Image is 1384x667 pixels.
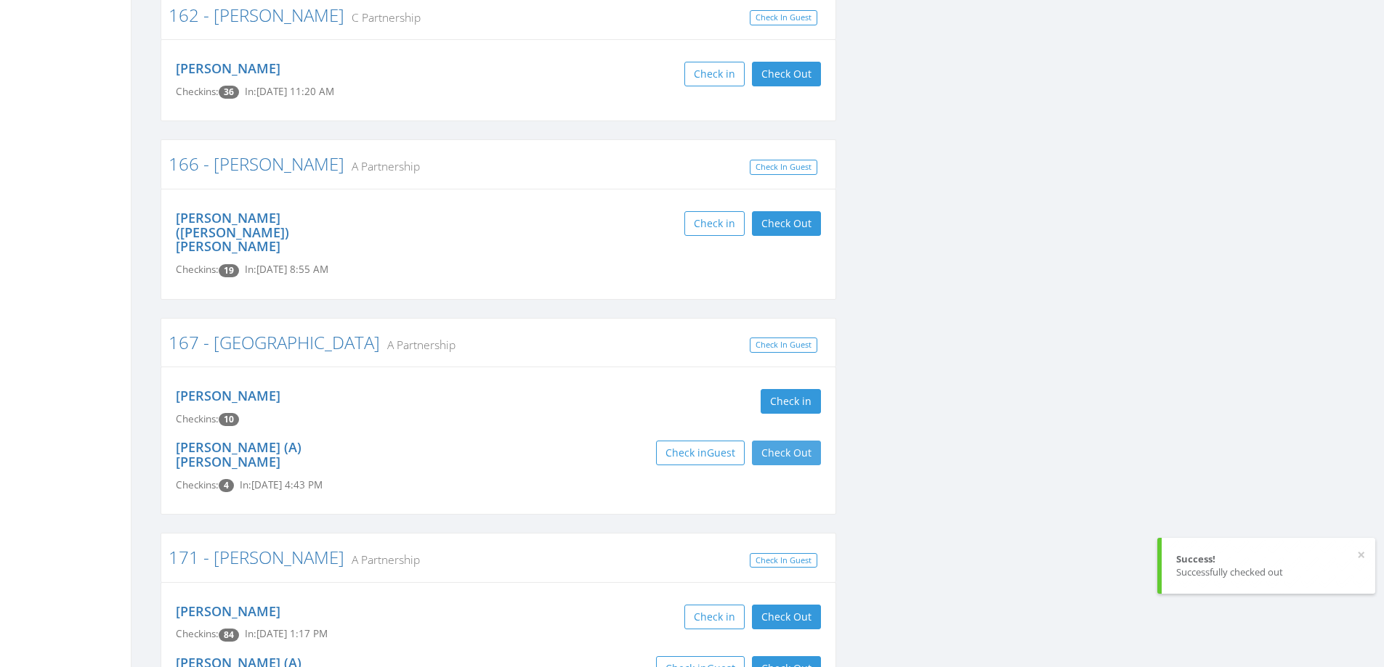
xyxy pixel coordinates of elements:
span: Checkin count [219,264,239,277]
a: 162 - [PERSON_NAME] [169,3,344,27]
a: [PERSON_NAME] (A) [PERSON_NAME] [176,438,302,470]
button: Check Out [752,211,821,236]
button: Check Out [752,441,821,465]
span: Checkin count [219,479,234,492]
span: In: [DATE] 11:20 AM [245,85,334,98]
small: A Partnership [380,337,456,353]
a: Check In Guest [750,10,817,25]
button: × [1357,608,1365,623]
button: Check inGuest [656,441,745,465]
button: Check Out [752,62,821,86]
a: 166 - [PERSON_NAME] [169,152,344,176]
a: Check In Guest [750,337,817,353]
span: In: [DATE] 8:55 AM [245,263,328,276]
button: Check in [684,605,745,629]
button: Check in [761,389,821,414]
a: 171 - [PERSON_NAME] [169,545,344,569]
a: [PERSON_NAME] [176,387,280,404]
small: A Partnership [344,158,420,174]
span: In: [DATE] 4:43 PM [240,478,323,491]
button: Check Out [752,605,821,629]
span: In: [DATE] 1:17 PM [245,627,328,640]
button: Check in [684,211,745,236]
div: Success! [1176,552,1361,566]
a: [PERSON_NAME] [176,602,280,620]
a: [PERSON_NAME] [176,60,280,77]
div: Successfully checked out [1176,565,1361,579]
span: Checkins: [176,478,219,491]
small: C Partnership [344,9,421,25]
a: [PERSON_NAME] ([PERSON_NAME]) [PERSON_NAME] [176,209,289,255]
a: 167 - [GEOGRAPHIC_DATA] [169,330,380,354]
span: Checkin count [219,413,239,426]
span: Checkins: [176,263,219,276]
span: Guest [707,446,735,459]
span: Checkin count [219,629,239,642]
div: Successfully checked out [1176,626,1361,639]
span: Checkin count [219,86,239,99]
a: Check In Guest [750,160,817,175]
small: A Partnership [344,552,420,568]
span: Checkins: [176,85,219,98]
span: Checkins: [176,627,219,640]
button: Check in [684,62,745,86]
a: Check In Guest [750,553,817,568]
button: × [1357,548,1365,562]
span: Checkins: [176,412,219,425]
div: Success! [1176,613,1361,626]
